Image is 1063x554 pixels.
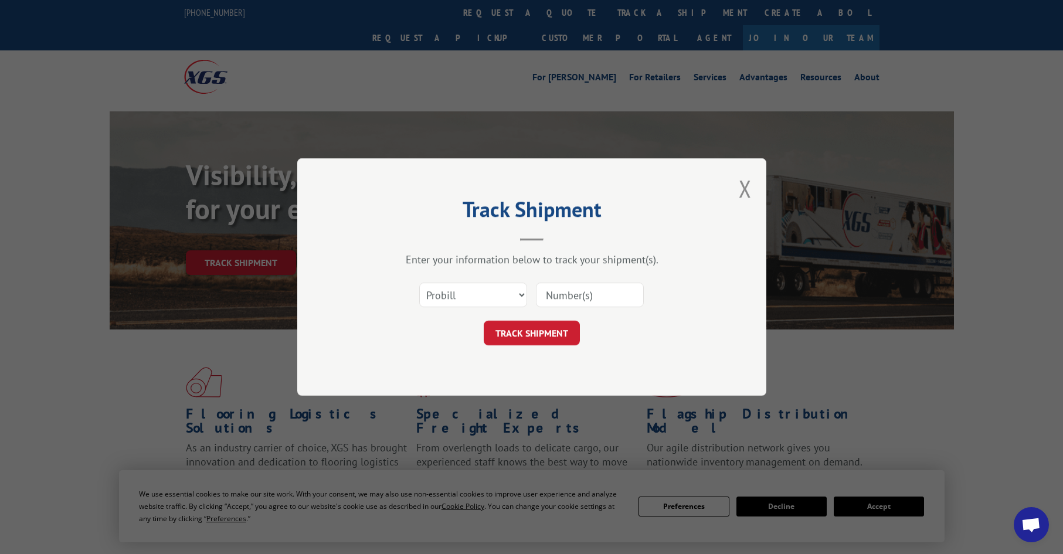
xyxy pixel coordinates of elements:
div: Enter your information below to track your shipment(s). [356,253,708,266]
h2: Track Shipment [356,201,708,223]
button: TRACK SHIPMENT [484,321,580,345]
input: Number(s) [536,283,644,307]
div: Open chat [1014,507,1049,542]
button: Close modal [739,173,752,204]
